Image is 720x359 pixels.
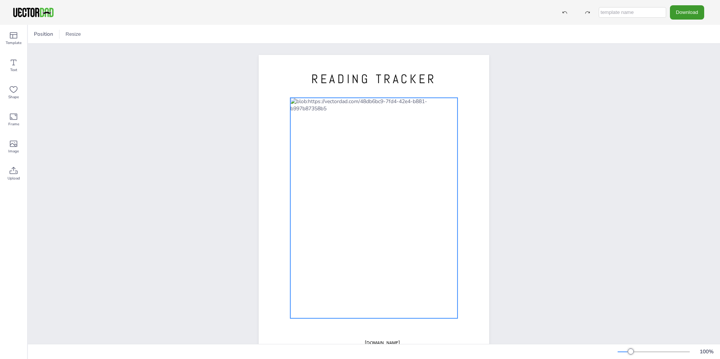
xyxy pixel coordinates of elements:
[6,40,21,46] span: Template
[12,7,55,18] img: VectorDad-1.png
[63,28,84,40] button: Resize
[697,348,715,355] div: 100 %
[599,7,666,18] input: template name
[8,175,20,181] span: Upload
[32,30,55,38] span: Position
[8,148,19,154] span: Image
[670,5,704,19] button: Download
[8,94,19,100] span: Shape
[365,340,400,346] span: [DOMAIN_NAME]
[10,67,17,73] span: Text
[8,121,19,127] span: Frame
[311,71,436,87] span: READING TRACKER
